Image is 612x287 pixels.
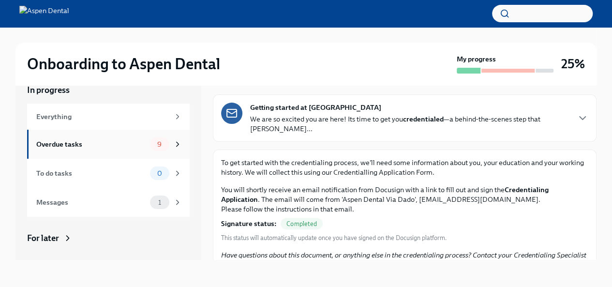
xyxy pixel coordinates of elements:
[27,232,190,244] a: For later
[221,158,588,177] p: To get started with the credentialing process, we'll need some information about you, your educat...
[19,6,69,21] img: Aspen Dental
[27,104,190,130] a: Everything
[27,84,190,96] a: In progress
[36,197,146,208] div: Messages
[403,115,444,123] strong: credentialed
[27,159,190,188] a: To do tasks0
[27,232,59,244] div: For later
[36,168,146,179] div: To do tasks
[27,130,190,159] a: Overdue tasks9
[27,259,190,271] a: Archived
[36,139,146,150] div: Overdue tasks
[250,114,569,134] p: We are so excited you are here! Its time to get you —a behind-the-scenes step that [PERSON_NAME]...
[457,54,496,64] strong: My progress
[36,111,169,122] div: Everything
[27,188,190,217] a: Messages1
[561,55,585,73] h3: 25%
[152,199,167,206] span: 1
[151,170,168,177] span: 0
[221,233,447,242] span: This status will automatically update once you have signed on the Docusign platform.
[281,220,323,227] span: Completed
[27,54,220,74] h2: Onboarding to Aspen Dental
[250,103,381,112] strong: Getting started at [GEOGRAPHIC_DATA]
[151,141,167,148] span: 9
[221,251,586,269] em: Have questions about this document, or anything else in the credentialing process? Contact your C...
[221,219,277,228] strong: Signature status:
[221,185,588,214] p: You will shortly receive an email notification from Docusign with a link to fill out and sign the...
